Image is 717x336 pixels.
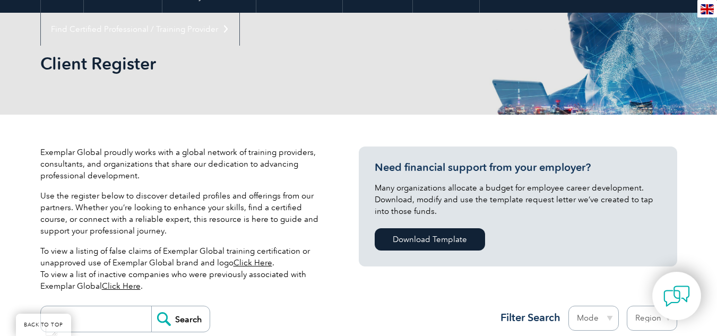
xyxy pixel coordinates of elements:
p: Use the register below to discover detailed profiles and offerings from our partners. Whether you... [40,190,327,237]
h3: Need financial support from your employer? [375,161,661,174]
a: BACK TO TOP [16,314,71,336]
p: Many organizations allocate a budget for employee career development. Download, modify and use th... [375,182,661,217]
p: To view a listing of false claims of Exemplar Global training certification or unapproved use of ... [40,245,327,292]
p: Exemplar Global proudly works with a global network of training providers, consultants, and organ... [40,147,327,182]
img: contact-chat.png [663,283,690,309]
a: Find Certified Professional / Training Provider [41,13,239,46]
h2: Client Register [40,55,486,72]
img: en [701,4,714,14]
input: Search [151,306,210,332]
a: Download Template [375,228,485,251]
h3: Filter Search [494,311,560,324]
a: Click Here [234,258,272,268]
a: Click Here [102,281,141,291]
